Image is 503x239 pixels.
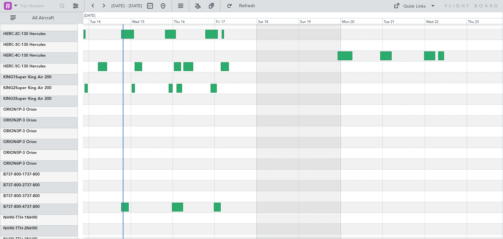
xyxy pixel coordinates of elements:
a: HERC-4C-130 Hercules [3,54,46,58]
div: Mon 20 [341,18,382,24]
div: Sun 19 [299,18,341,24]
div: Fri 17 [214,18,256,24]
div: Wed 22 [425,18,467,24]
span: HERC-2 [3,32,17,36]
span: ORION1 [3,108,19,112]
a: HERC-3C-130 Hercules [3,43,46,47]
a: ORION2P-3 Orion [3,119,37,122]
span: ORION6 [3,162,19,166]
span: ORION5 [3,151,19,155]
a: ORION3P-3 Orion [3,129,37,133]
a: B737-800-1737-800 [3,173,40,176]
span: B737-800-3 [3,194,25,198]
a: KING2Super King Air 200 [3,86,51,90]
span: B737-800-4 [3,205,25,209]
span: ORION3 [3,129,19,133]
div: Tue 21 [382,18,424,24]
div: Tue 14 [89,18,131,24]
div: Wed 15 [131,18,173,24]
a: NH90-TTH-2NH90 [3,227,37,230]
span: B737-800-2 [3,183,25,187]
span: NH90-TTH-1 [3,216,27,220]
div: Thu 16 [173,18,214,24]
div: [DATE] [84,13,95,19]
a: ORION5P-3 Orion [3,151,37,155]
span: [DATE] - [DATE] [111,3,142,9]
span: ORION4 [3,140,19,144]
span: Refresh [233,4,261,8]
a: ORION1P-3 Orion [3,108,37,112]
span: HERC-4 [3,54,17,58]
button: Refresh [224,1,263,11]
a: ORION6P-3 Orion [3,162,37,166]
a: KING3Super King Air 200 [3,97,51,101]
button: All Aircraft [7,13,71,23]
button: Quick Links [390,1,439,11]
span: KING3 [3,97,15,101]
a: B737-800-3737-800 [3,194,40,198]
a: KING1Super King Air 200 [3,75,51,79]
input: Trip Number [20,1,58,11]
span: KING2 [3,86,15,90]
span: HERC-3 [3,43,17,47]
span: HERC-5 [3,64,17,68]
span: B737-800-1 [3,173,25,176]
a: ORION4P-3 Orion [3,140,37,144]
div: Sat 18 [257,18,299,24]
div: Quick Links [403,3,426,10]
a: HERC-5C-130 Hercules [3,64,46,68]
span: All Aircraft [17,16,69,20]
a: NH90-TTH-1NH90 [3,216,37,220]
span: KING1 [3,75,15,79]
span: ORION2 [3,119,19,122]
a: B737-800-4737-800 [3,205,40,209]
a: HERC-2C-130 Hercules [3,32,46,36]
span: NH90-TTH-2 [3,227,27,230]
a: B737-800-2737-800 [3,183,40,187]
